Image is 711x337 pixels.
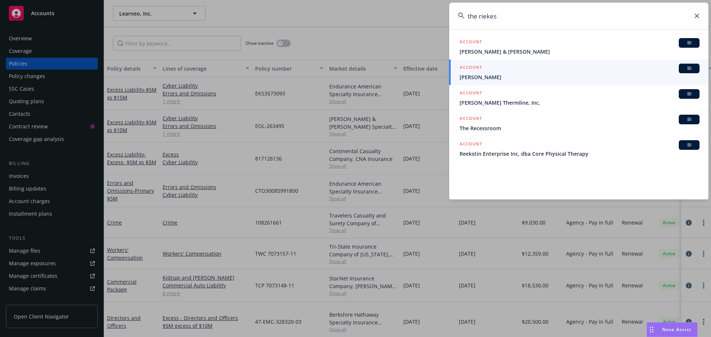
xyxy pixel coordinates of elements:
a: ACCOUNTBIThe Recessroom [449,111,708,136]
span: Nova Assist [662,326,691,333]
button: Nova Assist [647,322,698,337]
span: Reekstin Enterprise Inc, dba Core Physical Therapy [460,150,700,158]
h5: ACCOUNT [460,89,482,98]
span: BI [682,116,697,123]
span: BI [682,65,697,72]
span: BI [682,40,697,46]
a: ACCOUNTBIReekstin Enterprise Inc, dba Core Physical Therapy [449,136,708,162]
div: Drag to move [647,323,656,337]
span: The Recessroom [460,124,700,132]
h5: ACCOUNT [460,140,482,149]
h5: ACCOUNT [460,38,482,47]
input: Search... [449,3,708,29]
h5: ACCOUNT [460,115,482,124]
a: ACCOUNTBI[PERSON_NAME] & [PERSON_NAME] [449,34,708,60]
a: ACCOUNTBI[PERSON_NAME] [449,60,708,85]
span: BI [682,142,697,148]
span: [PERSON_NAME] & [PERSON_NAME] [460,48,700,55]
span: [PERSON_NAME] [460,73,700,81]
h5: ACCOUNT [460,64,482,73]
span: [PERSON_NAME] Thermline, Inc. [460,99,700,107]
span: BI [682,91,697,97]
a: ACCOUNTBI[PERSON_NAME] Thermline, Inc. [449,85,708,111]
